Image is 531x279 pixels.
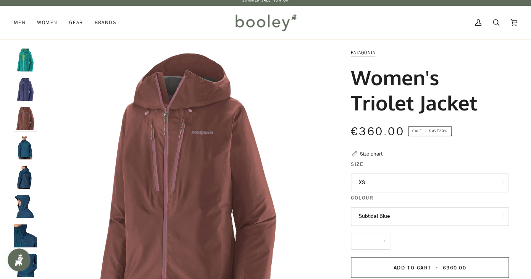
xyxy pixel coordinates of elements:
span: 20% [439,128,447,134]
button: − [351,233,363,250]
button: XS [351,174,509,192]
img: Patagonia Women's Triolet Jacket - Booley Galway [14,224,37,247]
span: Brands [94,19,116,26]
img: Patagonia Women's Triolet Jacket - Booley Galway [14,195,37,218]
a: Brands [89,6,122,39]
img: Patagonia Women's Triolet Jacket - Booley Galway [14,166,37,189]
a: Men [14,6,31,39]
span: Add to Cart [394,264,431,271]
a: Gear [63,6,89,39]
span: €360.00 [442,264,466,271]
h1: Women's Triolet Jacket [351,65,503,115]
span: • [433,264,441,271]
a: Women [31,6,63,39]
button: + [378,233,390,250]
span: Size [351,160,363,168]
em: • [423,128,429,134]
iframe: Button to open loyalty program pop-up [8,248,31,271]
button: Add to Cart • €360.00 [351,257,509,278]
img: Patagonia Women's Triolet Jacket - Booley Galway [14,136,37,159]
input: Quantity [351,233,390,250]
span: Gear [69,19,83,26]
span: Sale [412,128,422,134]
span: Save [408,126,452,136]
button: Subtidal Blue [351,207,509,226]
img: Booley [232,11,299,34]
img: Patagonia Women's Triolet Jacket Subtidal Blue - Booley Galway [14,49,37,71]
span: Men [14,19,26,26]
span: Women [37,19,57,26]
span: Colour [351,194,373,202]
span: €360.00 [351,124,404,139]
img: Patagonia Women's Triolet Jacket Solstice Purple - Booley Galway [14,78,37,101]
a: Patagonia [351,49,375,56]
img: Patagonia Women's Triolet Jacket Dulse Mauve - Booley Galway [14,107,37,130]
div: Size chart [360,150,383,158]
